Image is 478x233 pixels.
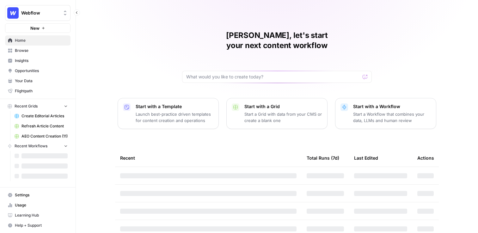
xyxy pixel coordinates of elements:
[5,210,70,220] a: Learning Hub
[226,98,328,129] button: Start with a GridStart a Grid with data from your CMS or create a blank one
[5,101,70,111] button: Recent Grids
[136,111,213,124] p: Launch best-practice driven templates for content creation and operations
[5,66,70,76] a: Opportunities
[15,78,68,84] span: Your Data
[15,68,68,74] span: Opportunities
[12,121,70,131] a: Refresh Article Content
[15,223,68,228] span: Help + Support
[15,88,68,94] span: Flightpath
[5,86,70,96] a: Flightpath
[5,5,70,21] button: Workspace: Webflow
[15,192,68,198] span: Settings
[186,74,360,80] input: What would you like to create today?
[5,76,70,86] a: Your Data
[5,35,70,46] a: Home
[353,111,431,124] p: Start a Workflow that combines your data, LLMs and human review
[15,58,68,64] span: Insights
[353,103,431,110] p: Start with a Workflow
[118,98,219,129] button: Start with a TemplateLaunch best-practice driven templates for content creation and operations
[5,190,70,200] a: Settings
[5,200,70,210] a: Usage
[21,133,68,139] span: AEO Content Creation (11)
[21,123,68,129] span: Refresh Article Content
[244,111,322,124] p: Start a Grid with data from your CMS or create a blank one
[21,10,59,16] span: Webflow
[15,143,47,149] span: Recent Workflows
[15,212,68,218] span: Learning Hub
[15,38,68,43] span: Home
[417,149,434,167] div: Actions
[12,131,70,141] a: AEO Content Creation (11)
[12,111,70,121] a: Create Editorial Articles
[244,103,322,110] p: Start with a Grid
[5,23,70,33] button: New
[5,56,70,66] a: Insights
[120,149,297,167] div: Recent
[30,25,40,31] span: New
[15,48,68,53] span: Browse
[182,30,372,51] h1: [PERSON_NAME], let's start your next content workflow
[307,149,339,167] div: Total Runs (7d)
[5,46,70,56] a: Browse
[21,113,68,119] span: Create Editorial Articles
[15,202,68,208] span: Usage
[354,149,378,167] div: Last Edited
[335,98,436,129] button: Start with a WorkflowStart a Workflow that combines your data, LLMs and human review
[136,103,213,110] p: Start with a Template
[15,103,38,109] span: Recent Grids
[7,7,19,19] img: Webflow Logo
[5,141,70,151] button: Recent Workflows
[5,220,70,230] button: Help + Support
